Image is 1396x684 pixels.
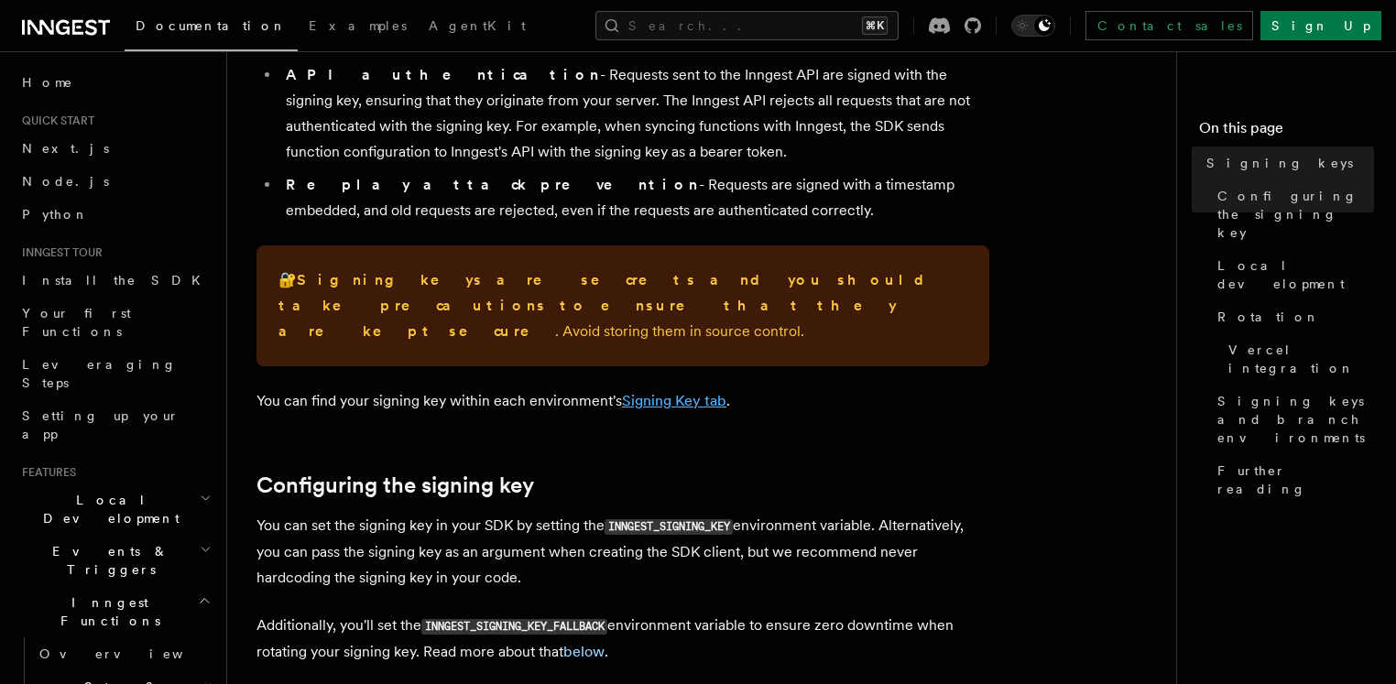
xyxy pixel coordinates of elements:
p: You can find your signing key within each environment's . [256,388,989,414]
a: Leveraging Steps [15,348,215,399]
kbd: ⌘K [862,16,888,35]
span: Further reading [1217,461,1374,498]
span: Local Development [15,491,200,527]
a: Overview [32,637,215,670]
span: Local development [1217,256,1374,293]
span: Events & Triggers [15,542,200,579]
a: Configuring the signing key [1210,179,1374,249]
button: Inngest Functions [15,586,215,637]
code: INNGEST_SIGNING_KEY [605,519,733,535]
span: Node.js [22,174,109,189]
a: Local development [1210,249,1374,300]
a: Home [15,66,215,99]
button: Events & Triggers [15,535,215,586]
a: Further reading [1210,454,1374,505]
span: Documentation [136,18,287,33]
code: INNGEST_SIGNING_KEY_FALLBACK [421,619,607,635]
a: Vercel integration [1221,333,1374,385]
a: Documentation [125,5,298,51]
span: Features [15,465,76,480]
a: Sign Up [1260,11,1381,40]
h4: On this page [1199,117,1374,147]
span: Rotation [1217,308,1320,326]
a: Python [15,198,215,231]
span: Vercel integration [1228,341,1374,377]
strong: Signing keys are secrets and you should take precautions to ensure that they are kept secure [278,271,939,340]
span: Signing keys [1206,154,1353,172]
a: Your first Functions [15,297,215,348]
span: Examples [309,18,407,33]
button: Toggle dark mode [1011,15,1055,37]
li: - Requests sent to the Inngest API are signed with the signing key, ensuring that they originate ... [280,62,989,165]
button: Search...⌘K [595,11,899,40]
span: Leveraging Steps [22,357,177,390]
a: Signing Key tab [622,392,726,409]
a: Signing keys [1199,147,1374,179]
a: Configuring the signing key [256,472,534,498]
strong: Replay attack prevention [286,176,699,193]
strong: API authentication [286,66,600,83]
span: Inngest Functions [15,593,198,630]
span: Home [22,73,73,92]
a: Node.js [15,165,215,198]
a: Examples [298,5,418,49]
span: AgentKit [429,18,526,33]
a: Next.js [15,132,215,165]
span: Next.js [22,141,109,156]
a: AgentKit [418,5,537,49]
p: 🔐 . Avoid storing them in source control. [278,267,967,344]
span: Your first Functions [22,306,131,339]
span: Inngest tour [15,245,103,260]
button: Local Development [15,483,215,535]
span: Install the SDK [22,273,212,288]
span: Configuring the signing key [1217,187,1374,242]
span: Signing keys and branch environments [1217,392,1374,447]
span: Setting up your app [22,408,180,441]
span: Quick start [15,114,94,128]
span: Python [22,207,89,222]
p: Additionally, you'll set the environment variable to ensure zero downtime when rotating your sign... [256,613,989,665]
a: Install the SDK [15,264,215,297]
a: below [563,643,605,660]
a: Contact sales [1085,11,1253,40]
span: Overview [39,646,228,661]
p: You can set the signing key in your SDK by setting the environment variable. Alternatively, you c... [256,513,989,591]
a: Rotation [1210,300,1374,333]
li: - Requests are signed with a timestamp embedded, and old requests are rejected, even if the reque... [280,172,989,223]
a: Signing keys and branch environments [1210,385,1374,454]
a: Setting up your app [15,399,215,451]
